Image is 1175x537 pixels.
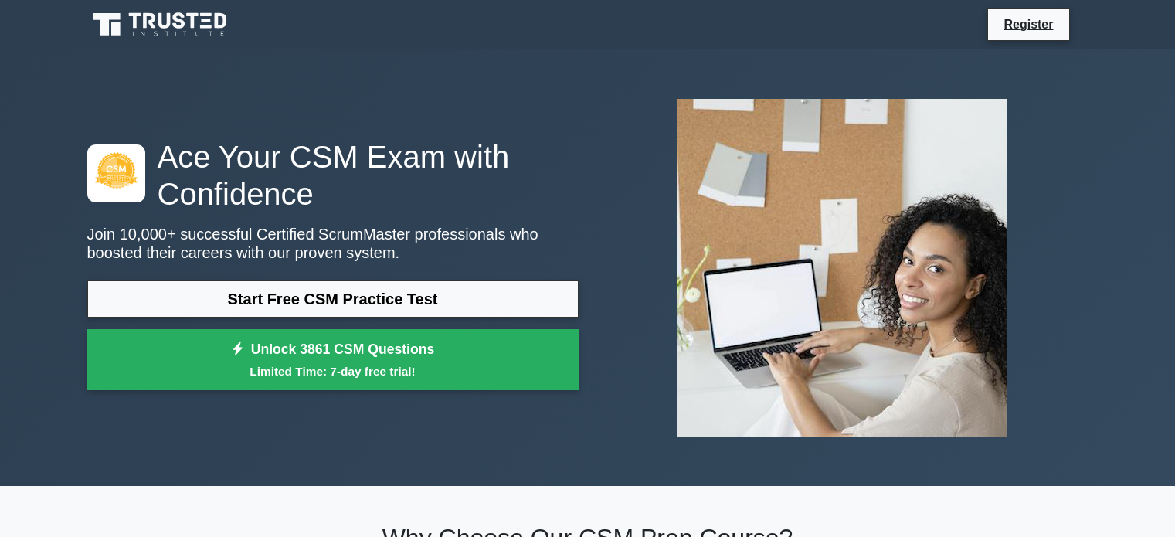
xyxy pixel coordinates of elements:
[994,15,1062,34] a: Register
[107,362,559,380] small: Limited Time: 7-day free trial!
[87,138,579,212] h1: Ace Your CSM Exam with Confidence
[87,329,579,391] a: Unlock 3861 CSM QuestionsLimited Time: 7-day free trial!
[87,280,579,318] a: Start Free CSM Practice Test
[87,225,579,262] p: Join 10,000+ successful Certified ScrumMaster professionals who boosted their careers with our pr...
